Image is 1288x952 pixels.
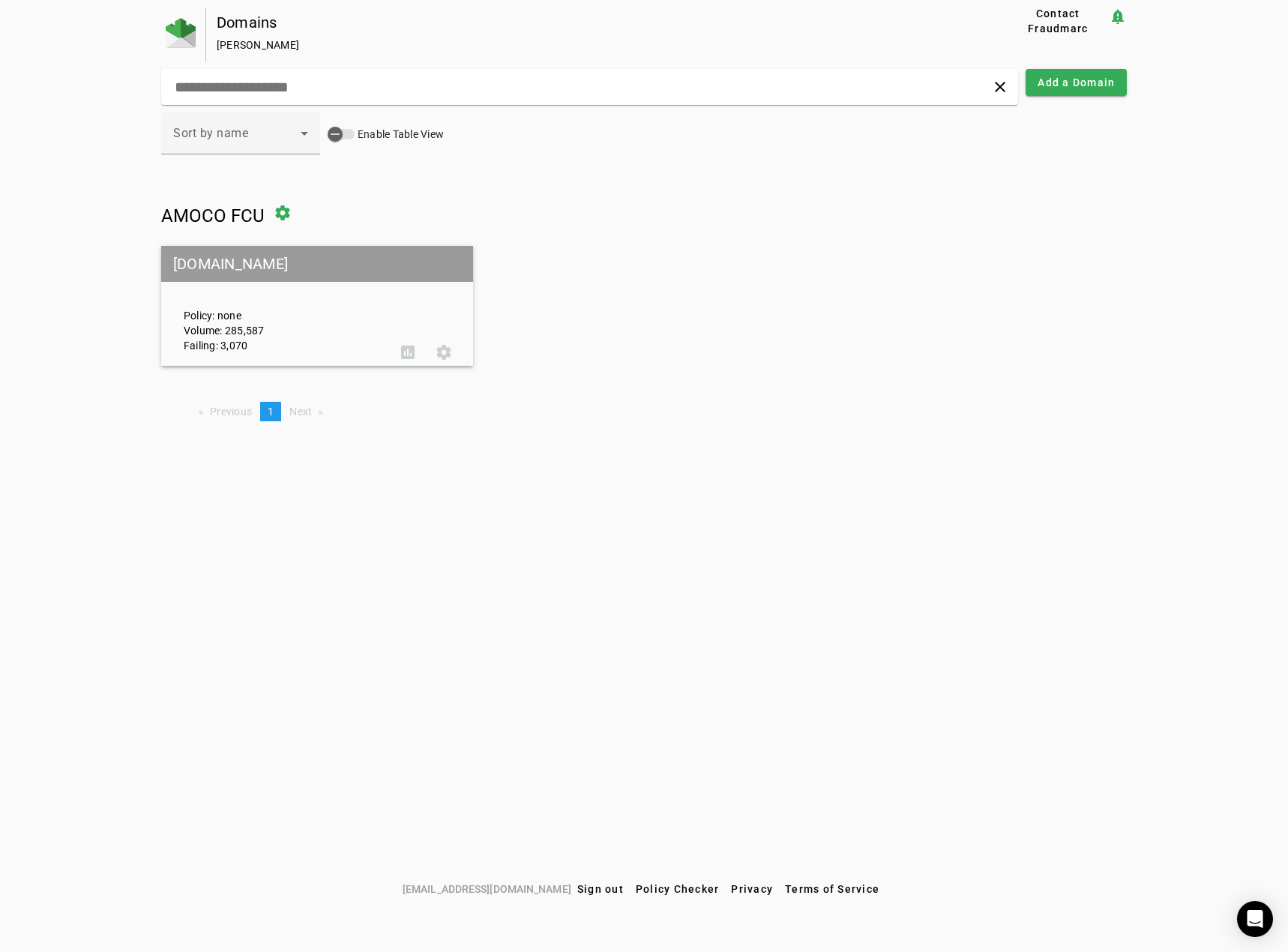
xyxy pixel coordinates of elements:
span: Add a Domain [1038,75,1115,90]
span: Terms of Service [785,883,879,895]
button: DMARC Report [390,334,426,370]
div: [PERSON_NAME] [217,37,959,52]
button: Settings [426,334,462,370]
div: Policy: none Volume: 285,587 Failing: 3,070 [172,259,390,353]
mat-grid-tile-header: [DOMAIN_NAME] [161,246,473,282]
span: 1 [268,406,274,418]
div: Open Intercom Messenger [1237,901,1273,937]
mat-icon: notification_important [1109,7,1127,25]
span: Sort by name [173,126,248,140]
button: Contact Fraudmarc [1007,7,1109,34]
span: Next [289,406,312,418]
span: Previous [210,406,252,418]
span: Policy Checker [636,883,720,895]
span: [EMAIL_ADDRESS][DOMAIN_NAME] [403,881,571,897]
nav: Pagination [161,402,1128,421]
button: Sign out [571,876,630,903]
label: Enable Table View [355,127,444,142]
button: Privacy [725,876,779,903]
span: AMOCO FCU [161,205,265,226]
button: Policy Checker [630,876,726,903]
span: Sign out [577,883,624,895]
div: Domains [217,15,959,30]
app-page-header: Domains [161,7,1128,61]
img: Fraudmarc Logo [166,18,196,48]
button: Add a Domain [1026,69,1127,96]
span: Privacy [731,883,773,895]
span: Contact Fraudmarc [1013,6,1103,36]
button: Terms of Service [779,876,885,903]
